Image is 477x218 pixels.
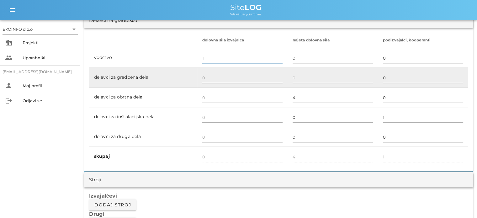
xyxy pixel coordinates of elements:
input: 0 [383,73,463,83]
div: Pripomoček za klepet [446,188,477,218]
input: 0 [202,112,283,122]
i: arrow_drop_down [70,25,78,33]
span: Dodaj stroj [94,202,131,208]
input: 0 [383,93,463,103]
div: EKOINFO d.o.o [3,26,33,32]
div: Moj profil [23,83,75,88]
i: person [5,82,13,89]
input: 0 [293,53,373,63]
span: We value your time. [230,12,262,16]
input: 0 [202,132,283,142]
i: menu [9,6,16,14]
input: 0 [202,73,283,83]
th: delovna sila izvajalca [197,33,288,48]
button: Dodaj stroj [89,199,136,210]
td: vodstvo [89,48,197,68]
input: 0 [383,132,463,142]
input: 0 [202,53,283,63]
input: 0 [293,112,373,122]
td: delavci za gradbena dela [89,68,197,88]
input: 0 [383,53,463,63]
input: 0 [293,132,373,142]
b: LOG [245,3,262,12]
i: people [5,54,13,61]
td: delavci za obrtna dela [89,88,197,107]
b: skupaj [94,153,110,159]
div: Delavci na gradbišču [89,17,137,24]
td: delavci za inštalacijska dela [89,107,197,127]
div: EKOINFO d.o.o [3,24,78,34]
i: business [5,39,13,46]
span: Site [230,3,262,12]
input: 0 [293,93,373,103]
td: delavci za druga dela [89,127,197,147]
input: 0 [383,112,463,122]
div: Odjavi se [23,98,75,103]
th: najeta dolovna sila [288,33,378,48]
input: 0 [202,93,283,103]
th: podizvajalci, kooperanti [378,33,468,48]
iframe: Chat Widget [446,188,477,218]
h3: Drugi [89,210,468,217]
div: Stroji [89,176,101,183]
h3: Izvajalčevi [89,192,468,199]
div: Projekti [23,40,75,45]
i: logout [5,97,13,104]
input: 0 [293,73,373,83]
div: Uporabniki [23,55,75,60]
